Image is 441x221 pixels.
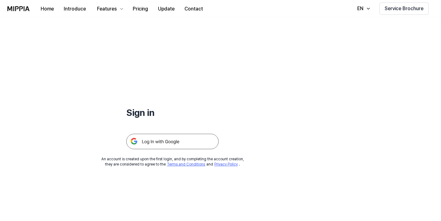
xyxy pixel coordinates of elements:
[180,3,208,15] button: Contact
[356,5,365,12] div: EN
[379,2,429,15] button: Service Brochure
[91,3,128,15] button: Features
[36,3,59,15] button: Home
[101,157,244,167] div: An account is created upon the first login, and by completing the account creation, they are cons...
[126,106,219,119] h1: Sign in
[126,134,219,149] img: 구글 로그인 버튼
[214,162,238,166] a: Privacy Policy
[7,6,30,11] img: logo
[128,3,153,15] button: Pricing
[351,2,374,15] button: EN
[59,3,91,15] button: Introduce
[96,5,118,13] div: Features
[153,0,180,17] a: Update
[167,162,205,166] a: Terms and Conditions
[153,3,180,15] button: Update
